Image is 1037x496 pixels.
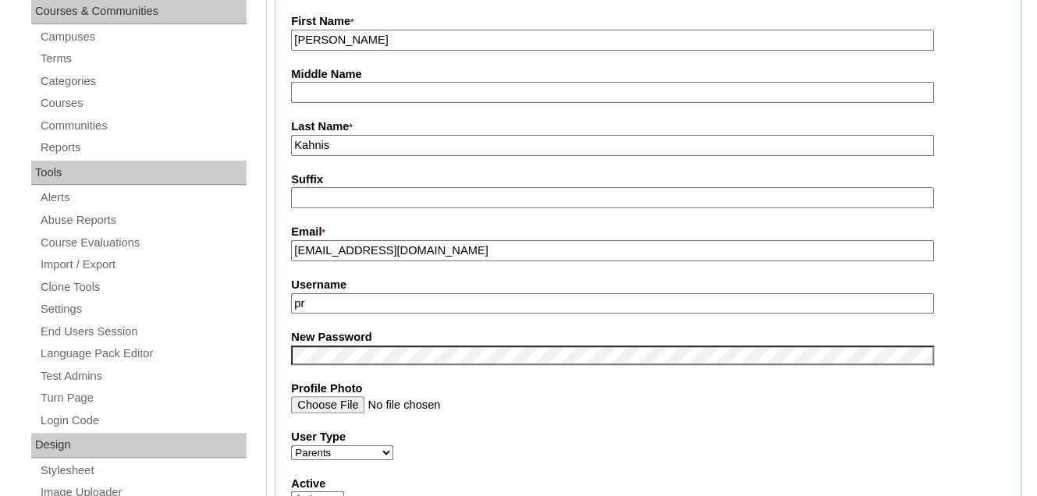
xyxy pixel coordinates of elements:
[39,116,247,136] a: Communities
[291,13,1005,30] label: First Name
[39,188,247,207] a: Alerts
[291,172,1005,188] label: Suffix
[39,211,247,230] a: Abuse Reports
[39,27,247,47] a: Campuses
[291,224,1005,241] label: Email
[291,119,1005,136] label: Last Name
[39,367,247,386] a: Test Admins
[39,411,247,430] a: Login Code
[291,329,1005,345] label: New Password
[39,322,247,342] a: End Users Session
[39,388,247,408] a: Turn Page
[291,476,1005,492] label: Active
[291,381,1005,397] label: Profile Photo
[39,461,247,480] a: Stylesheet
[291,277,1005,293] label: Username
[39,94,247,113] a: Courses
[39,233,247,253] a: Course Evaluations
[39,49,247,69] a: Terms
[291,66,1005,83] label: Middle Name
[39,299,247,319] a: Settings
[39,255,247,275] a: Import / Export
[39,344,247,363] a: Language Pack Editor
[39,72,247,91] a: Categories
[39,278,247,297] a: Clone Tools
[291,429,1005,445] label: User Type
[31,433,247,458] div: Design
[31,161,247,186] div: Tools
[39,138,247,158] a: Reports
